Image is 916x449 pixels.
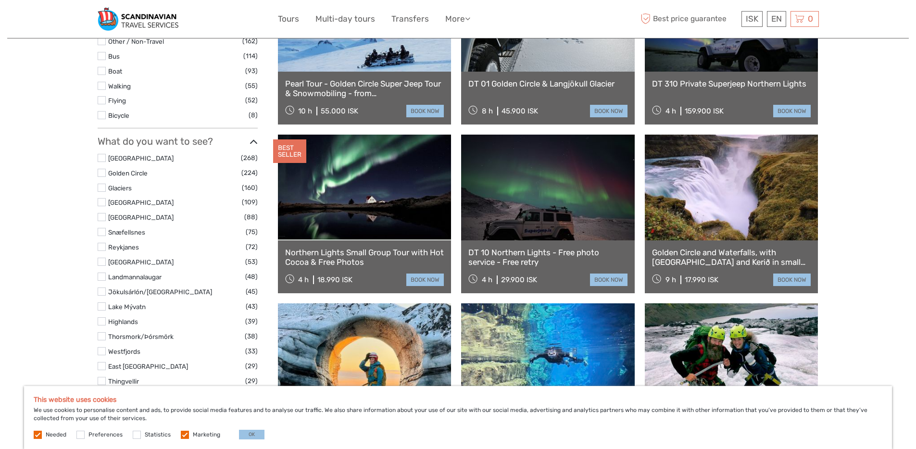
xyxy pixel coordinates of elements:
label: Statistics [145,431,171,439]
a: Walking [108,82,131,90]
label: Preferences [88,431,123,439]
a: Lake Mývatn [108,303,146,311]
a: Other / Non-Travel [108,37,164,45]
a: Golden Circle and Waterfalls, with [GEOGRAPHIC_DATA] and Kerið in small group [652,248,811,267]
span: 4 h [665,107,676,115]
span: (75) [246,226,258,237]
span: (114) [243,50,258,62]
span: (33) [245,346,258,357]
a: East [GEOGRAPHIC_DATA] [108,362,188,370]
div: We use cookies to personalise content and ads, to provide social media features and to analyse ou... [24,386,892,449]
a: Transfers [391,12,429,26]
a: Landmannalaugar [108,273,162,281]
p: We're away right now. Please check back later! [13,17,109,25]
span: (93) [245,65,258,76]
span: (45) [246,286,258,297]
a: Northern Lights Small Group Tour with Hot Cocoa & Free Photos [285,248,444,267]
span: (8) [249,110,258,121]
a: [GEOGRAPHIC_DATA] [108,154,174,162]
a: Golden Circle [108,169,148,177]
a: book now [773,105,811,117]
a: Thorsmork/Þórsmörk [108,333,174,340]
a: Bicycle [108,112,129,119]
label: Marketing [193,431,220,439]
h3: What do you want to see? [98,136,258,147]
a: book now [406,274,444,286]
a: [GEOGRAPHIC_DATA] [108,258,174,266]
img: Scandinavian Travel [98,7,178,31]
label: Needed [46,431,66,439]
button: Open LiveChat chat widget [111,15,122,26]
a: book now [773,274,811,286]
div: 45.900 ISK [502,107,538,115]
div: 17.990 ISK [685,275,718,284]
a: More [445,12,470,26]
div: 55.000 ISK [321,107,358,115]
div: 29.900 ISK [501,275,537,284]
span: (55) [245,80,258,91]
a: DT 310 Private Superjeep Northern Lights [652,79,811,88]
div: BEST SELLER [273,139,306,163]
a: Multi-day tours [315,12,375,26]
span: 4 h [482,275,492,284]
div: 18.990 ISK [317,275,352,284]
span: 4 h [298,275,309,284]
span: (72) [246,241,258,252]
a: [GEOGRAPHIC_DATA] [108,213,174,221]
a: Boat [108,67,122,75]
a: book now [406,105,444,117]
span: (88) [244,212,258,223]
span: Best price guarantee [639,11,739,27]
a: book now [590,105,627,117]
span: (268) [241,152,258,163]
a: Jökulsárlón/[GEOGRAPHIC_DATA] [108,288,212,296]
a: Reykjanes [108,243,139,251]
span: ISK [746,14,758,24]
span: (224) [241,167,258,178]
span: (39) [245,316,258,327]
a: Tours [278,12,299,26]
span: (160) [242,182,258,193]
a: Thingvellir [108,377,139,385]
span: (109) [242,197,258,208]
span: (162) [242,36,258,47]
span: 9 h [665,275,676,284]
a: Highlands [108,318,138,325]
span: 0 [806,14,815,24]
a: DT 10 Northern Lights - Free photo service - Free retry [468,248,627,267]
span: (43) [246,301,258,312]
span: 10 h [298,107,312,115]
button: OK [239,430,264,439]
a: Flying [108,97,126,104]
span: (53) [245,256,258,267]
a: Westfjords [108,348,140,355]
span: (29) [245,361,258,372]
a: book now [590,274,627,286]
span: (48) [245,271,258,282]
div: EN [767,11,786,27]
a: Glaciers [108,184,132,192]
span: (52) [245,95,258,106]
a: Bus [108,52,120,60]
a: DT 01 Golden Circle & Langjökull Glacier [468,79,627,88]
span: (29) [245,375,258,387]
a: Snæfellsnes [108,228,145,236]
div: 159.900 ISK [685,107,724,115]
h5: This website uses cookies [34,396,882,404]
a: [GEOGRAPHIC_DATA] [108,199,174,206]
span: 8 h [482,107,493,115]
span: (38) [245,331,258,342]
a: Pearl Tour - Golden Circle Super Jeep Tour & Snowmobiling - from [GEOGRAPHIC_DATA] [285,79,444,99]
